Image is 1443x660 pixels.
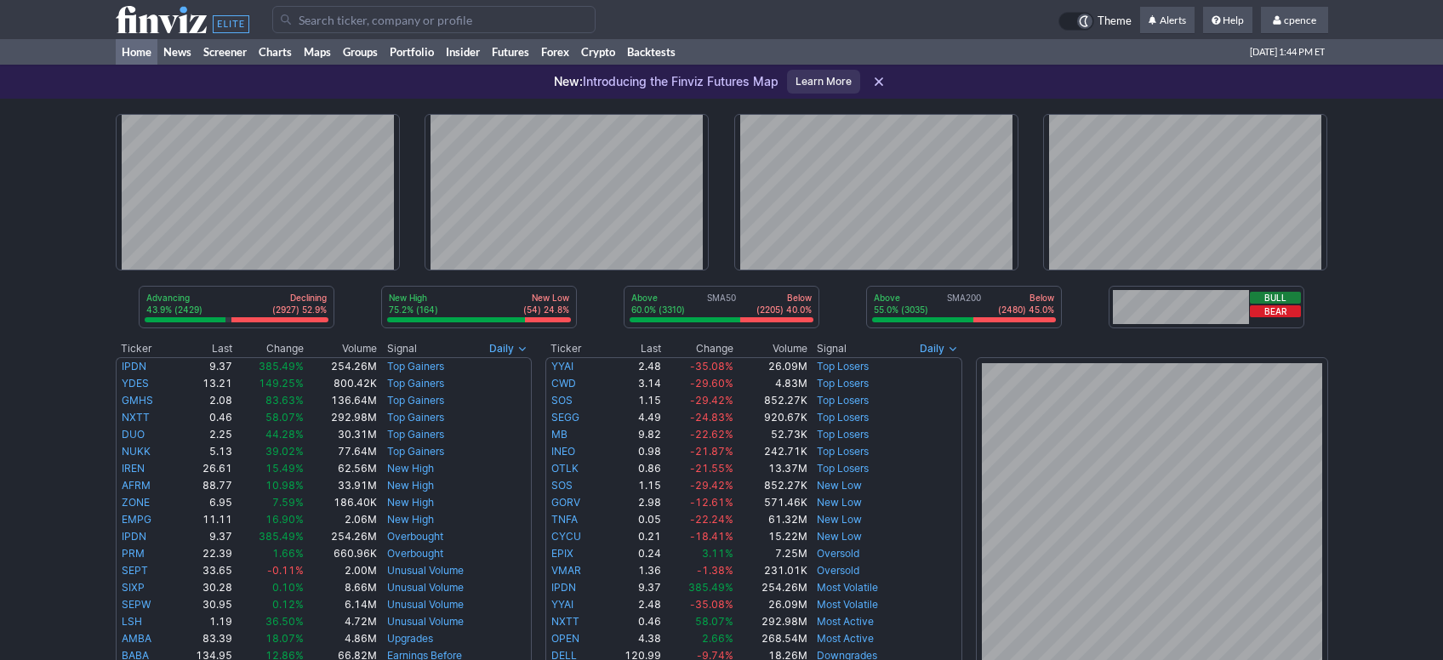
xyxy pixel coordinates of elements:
span: -18.41% [690,530,733,543]
td: 33.91M [305,477,378,494]
a: GMHS [122,394,153,407]
a: Insider [440,39,486,65]
a: Oversold [817,564,859,577]
td: 2.48 [602,357,662,375]
a: ZONE [122,496,150,509]
a: AFRM [122,479,151,492]
a: SEPT [122,564,148,577]
span: -21.55% [690,462,733,475]
a: Most Volatile [817,581,878,594]
a: IREN [122,462,145,475]
a: Theme [1058,12,1132,31]
a: Portfolio [384,39,440,65]
a: Top Losers [817,394,869,407]
td: 6.14M [305,596,378,613]
p: Below [756,292,812,304]
span: -29.60% [690,377,733,390]
a: SOS [551,394,573,407]
td: 77.64M [305,443,378,460]
p: Above [631,292,685,304]
td: 13.37M [734,460,808,477]
a: Maps [298,39,337,65]
button: Signals interval [485,340,532,357]
td: 2.98 [602,494,662,511]
td: 7.25M [734,545,808,562]
td: 0.21 [602,528,662,545]
a: CYCU [551,530,581,543]
a: Top Losers [817,377,869,390]
span: 0.12% [272,598,304,611]
td: 15.22M [734,528,808,545]
span: 16.90% [265,513,304,526]
th: Last [174,340,233,357]
th: Volume [734,340,808,357]
a: New High [387,462,434,475]
a: Top Losers [817,411,869,424]
td: 2.08 [174,392,233,409]
a: Charts [253,39,298,65]
span: Signal [817,342,847,356]
a: Upgrades [387,632,433,645]
td: 0.98 [602,443,662,460]
p: Declining [272,292,327,304]
span: -29.42% [690,394,733,407]
td: 268.54M [734,630,808,647]
td: 52.73K [734,426,808,443]
td: 242.71K [734,443,808,460]
td: 33.65 [174,562,233,579]
td: 4.72M [305,613,378,630]
td: 4.38 [602,630,662,647]
span: 7.59% [272,496,304,509]
p: Below [998,292,1054,304]
div: SMA50 [630,292,813,317]
span: 18.07% [265,632,304,645]
td: 11.11 [174,511,233,528]
p: (54) 24.8% [523,304,569,316]
a: OPEN [551,632,579,645]
a: SOS [551,479,573,492]
a: OTLK [551,462,579,475]
div: SMA200 [872,292,1056,317]
p: 55.0% (3035) [874,304,928,316]
td: 2.48 [602,596,662,613]
span: -22.24% [690,513,733,526]
td: 6.95 [174,494,233,511]
span: 36.50% [265,615,304,628]
td: 1.15 [602,392,662,409]
a: CWD [551,377,576,390]
span: -0.11% [267,564,304,577]
a: cpence [1261,7,1328,34]
a: EPIX [551,547,573,560]
a: New High [387,513,434,526]
td: 231.01K [734,562,808,579]
td: 30.95 [174,596,233,613]
p: 60.0% (3310) [631,304,685,316]
td: 0.24 [602,545,662,562]
td: 88.77 [174,477,233,494]
a: Groups [337,39,384,65]
a: Overbought [387,547,443,560]
td: 9.37 [174,528,233,545]
a: Help [1203,7,1252,34]
a: Top Losers [817,428,869,441]
a: Top Gainers [387,394,444,407]
td: 571.46K [734,494,808,511]
td: 0.46 [174,409,233,426]
td: 1.15 [602,477,662,494]
p: 75.2% (164) [389,304,438,316]
td: 254.26M [305,357,378,375]
p: (2205) 40.0% [756,304,812,316]
a: YYAI [551,360,573,373]
button: Bear [1250,305,1301,317]
a: Screener [197,39,253,65]
td: 26.61 [174,460,233,477]
p: Above [874,292,928,304]
input: Search [272,6,596,33]
span: 58.07% [265,411,304,424]
a: Top Losers [817,445,869,458]
p: (2927) 52.9% [272,304,327,316]
button: Bull [1250,292,1301,304]
a: INEO [551,445,575,458]
a: Oversold [817,547,859,560]
th: Last [602,340,662,357]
